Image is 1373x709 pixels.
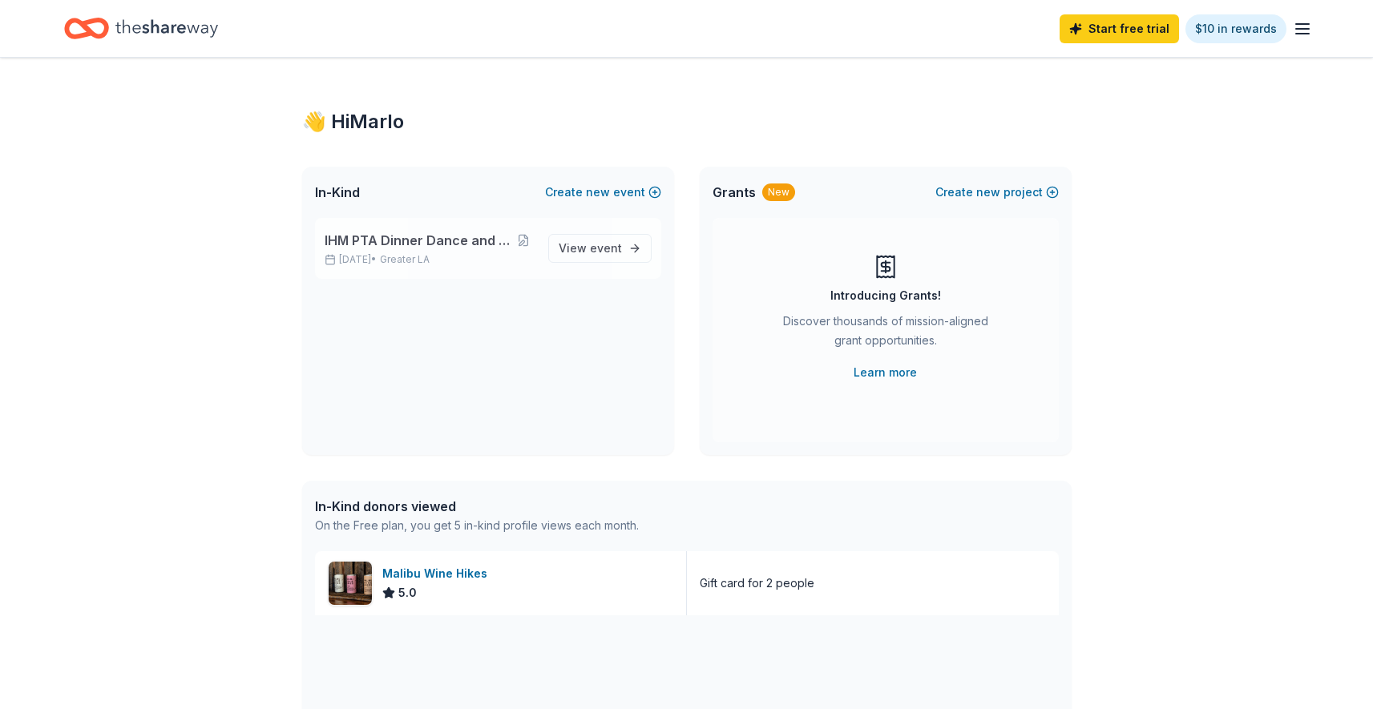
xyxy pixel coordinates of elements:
div: In-Kind donors viewed [315,497,639,516]
span: Grants [713,183,756,202]
span: IHM PTA Dinner Dance and Auction 2025 [325,231,512,250]
div: Discover thousands of mission-aligned grant opportunities. [777,312,995,357]
p: [DATE] • [325,253,535,266]
span: 5.0 [398,583,417,602]
img: Image for Malibu Wine Hikes [329,562,372,605]
div: On the Free plan, you get 5 in-kind profile views each month. [315,516,639,535]
button: Createnewproject [935,183,1059,202]
span: event [590,241,622,255]
span: new [586,183,610,202]
div: 👋 Hi Marlo [302,109,1072,135]
div: New [762,183,795,201]
span: new [976,183,1000,202]
span: View [559,239,622,258]
span: In-Kind [315,183,360,202]
div: Gift card for 2 people [700,574,814,593]
div: Introducing Grants! [830,286,941,305]
a: View event [548,234,652,263]
a: $10 in rewards [1185,14,1286,43]
a: Home [64,10,218,47]
span: Greater LA [380,253,430,266]
a: Learn more [854,363,917,382]
div: Malibu Wine Hikes [382,564,494,583]
a: Start free trial [1060,14,1179,43]
button: Createnewevent [545,183,661,202]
